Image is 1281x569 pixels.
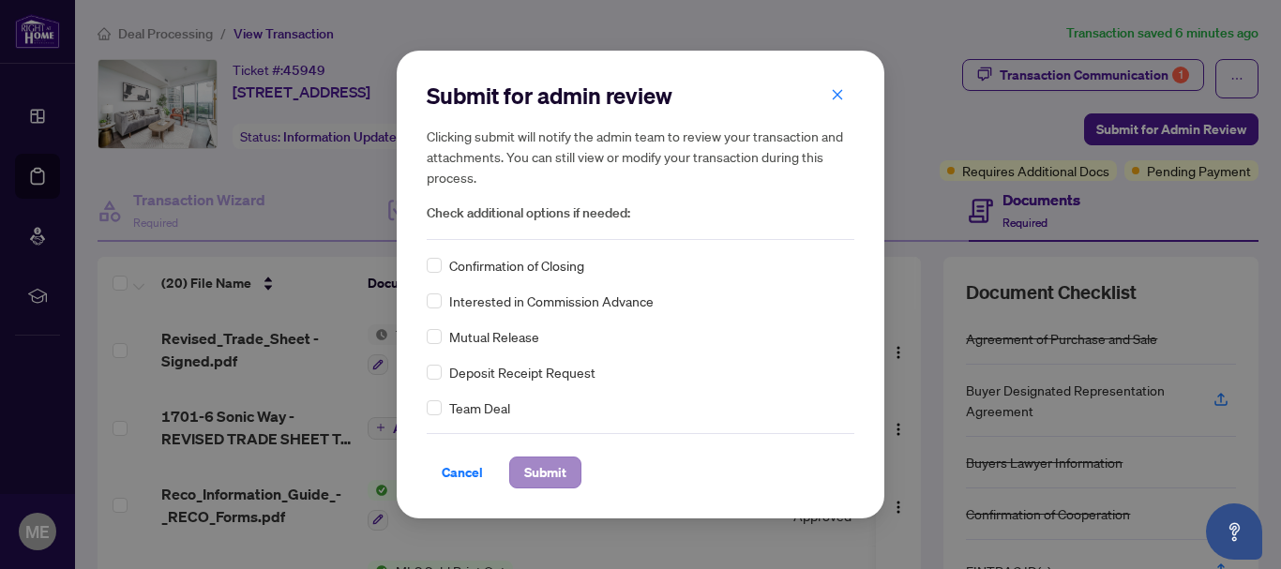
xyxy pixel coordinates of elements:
[442,457,483,487] span: Cancel
[524,457,566,487] span: Submit
[427,202,854,224] span: Check additional options if needed:
[449,397,510,418] span: Team Deal
[449,362,595,382] span: Deposit Receipt Request
[449,291,654,311] span: Interested in Commission Advance
[831,88,844,101] span: close
[509,457,581,488] button: Submit
[427,457,498,488] button: Cancel
[427,126,854,187] h5: Clicking submit will notify the admin team to review your transaction and attachments. You can st...
[427,81,854,111] h2: Submit for admin review
[449,326,539,347] span: Mutual Release
[1206,503,1262,560] button: Open asap
[449,255,584,276] span: Confirmation of Closing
